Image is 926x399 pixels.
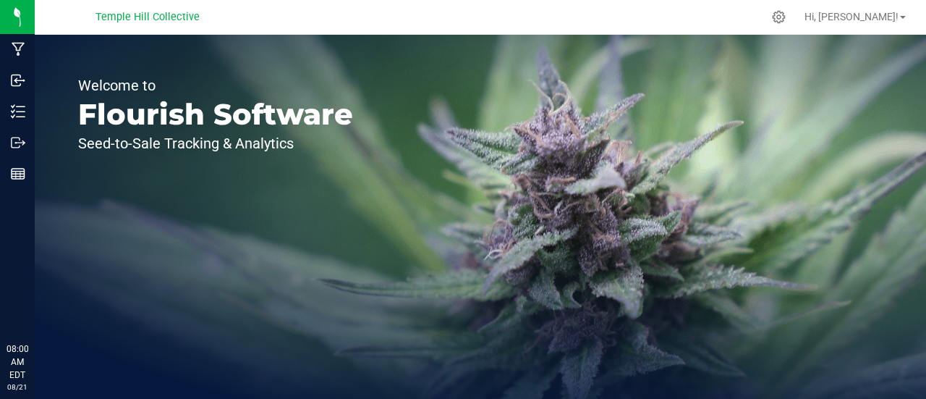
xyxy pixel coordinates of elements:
p: 08:00 AM EDT [7,343,28,382]
iframe: Resource center [14,283,58,327]
div: Manage settings [770,10,788,24]
span: Temple Hill Collective [95,11,200,23]
inline-svg: Reports [11,167,25,181]
p: Seed-to-Sale Tracking & Analytics [78,136,353,151]
inline-svg: Inbound [11,73,25,88]
p: 08/21 [7,382,28,392]
p: Flourish Software [78,100,353,129]
span: Hi, [PERSON_NAME]! [804,11,899,22]
p: Welcome to [78,78,353,93]
inline-svg: Inventory [11,104,25,119]
inline-svg: Outbound [11,135,25,150]
inline-svg: Manufacturing [11,42,25,56]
